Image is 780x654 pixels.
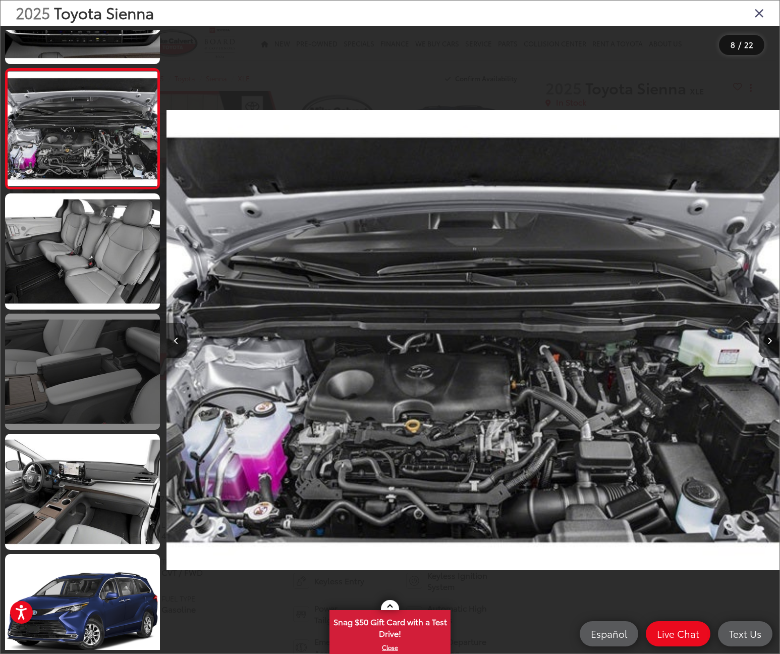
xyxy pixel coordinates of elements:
img: 2025 Toyota Sienna XLE [4,192,161,311]
span: Español [586,627,632,640]
img: 2025 Toyota Sienna XLE [6,71,159,186]
a: Live Chat [646,621,710,646]
span: 22 [744,39,753,50]
img: 2025 Toyota Sienna XLE [4,433,161,551]
img: 2025 Toyota Sienna XLE [166,46,779,635]
span: Live Chat [652,627,704,640]
i: Close gallery [754,6,764,19]
span: / [737,41,742,48]
a: Español [580,621,638,646]
button: Previous image [166,323,187,358]
span: Text Us [724,627,766,640]
span: 2025 [16,2,50,23]
span: Toyota Sienna [54,2,154,23]
span: Snag $50 Gift Card with a Test Drive! [330,611,450,642]
span: 8 [731,39,735,50]
div: 2025 Toyota Sienna XLE 7 [166,46,779,635]
a: Text Us [718,621,772,646]
button: Next image [759,323,779,358]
